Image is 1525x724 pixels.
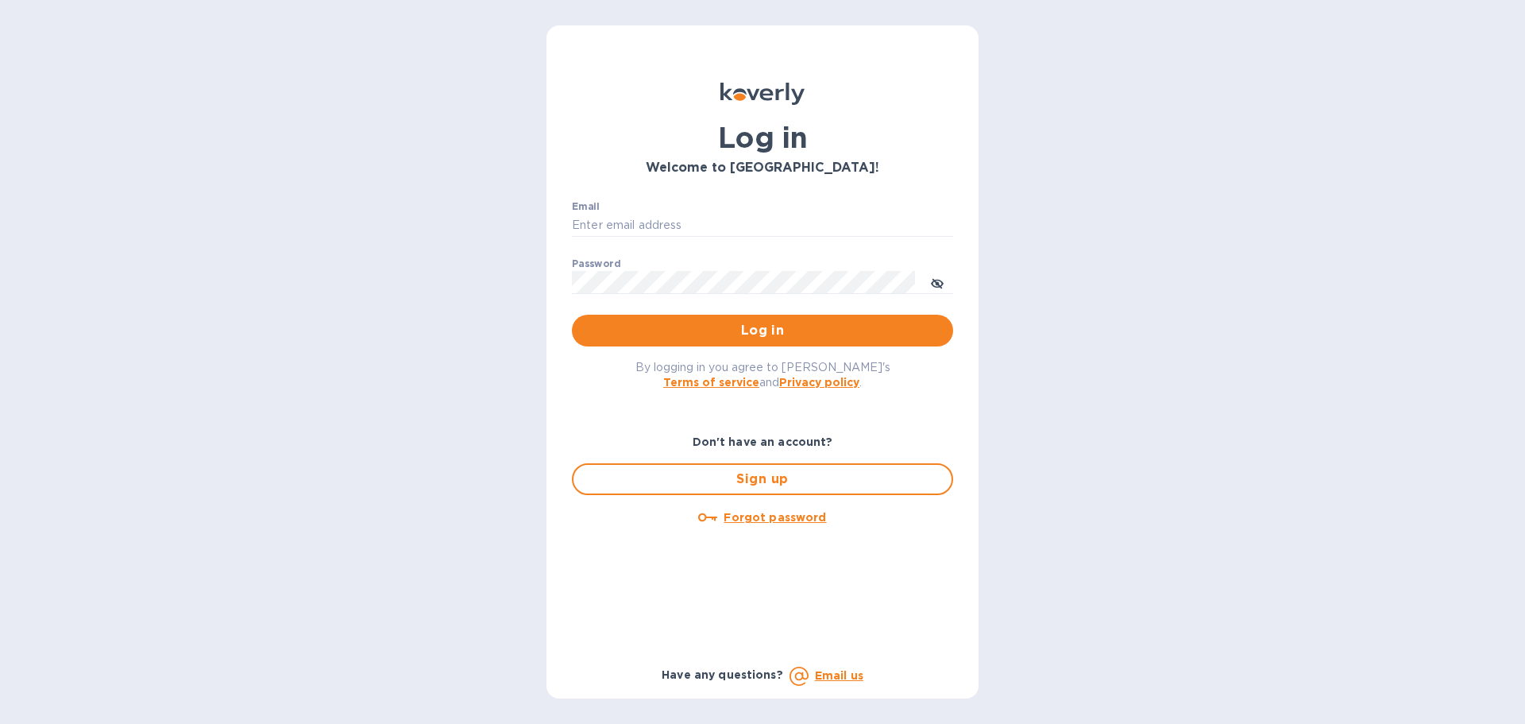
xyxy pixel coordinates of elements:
[585,321,940,340] span: Log in
[815,669,863,682] a: Email us
[635,361,890,389] span: By logging in you agree to [PERSON_NAME]'s and .
[572,161,953,176] h3: Welcome to [GEOGRAPHIC_DATA]!
[662,668,783,681] b: Have any questions?
[572,202,600,211] label: Email
[572,315,953,347] button: Log in
[724,511,826,524] u: Forgot password
[572,463,953,495] button: Sign up
[720,83,805,105] img: Koverly
[663,376,759,389] a: Terms of service
[693,436,833,448] b: Don't have an account?
[779,376,859,389] a: Privacy policy
[586,470,939,489] span: Sign up
[572,121,953,154] h1: Log in
[572,214,953,238] input: Enter email address
[921,266,953,298] button: toggle password visibility
[572,259,620,269] label: Password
